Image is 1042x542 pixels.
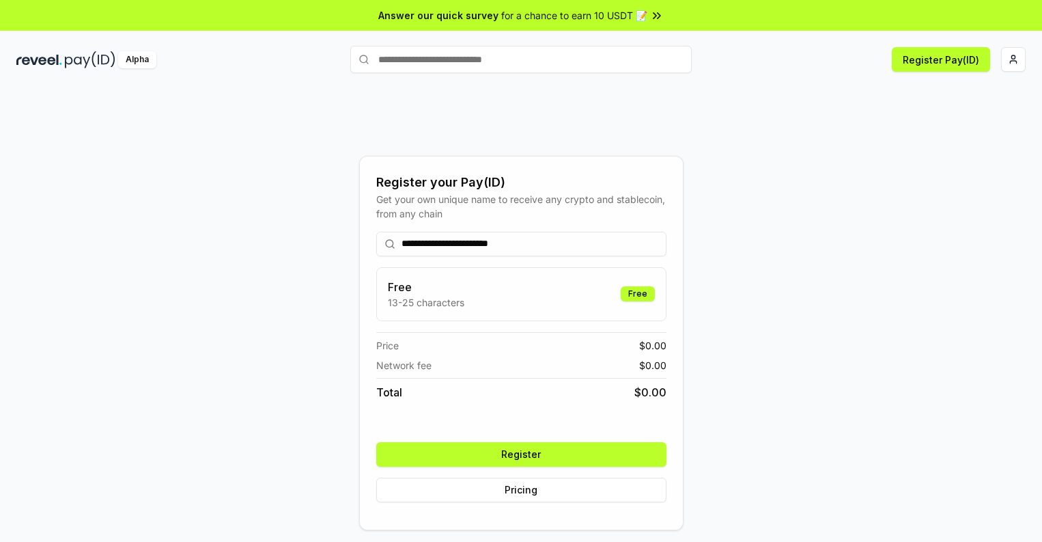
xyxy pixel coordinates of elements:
[376,442,666,467] button: Register
[388,295,464,310] p: 13-25 characters
[639,358,666,372] span: $ 0.00
[65,51,115,68] img: pay_id
[376,338,399,353] span: Price
[376,192,666,221] div: Get your own unique name to receive any crypto and stablecoin, from any chain
[621,286,655,301] div: Free
[378,8,498,23] span: Answer our quick survey
[118,51,156,68] div: Alpha
[376,384,402,401] span: Total
[376,173,666,192] div: Register your Pay(ID)
[16,51,62,68] img: reveel_dark
[892,47,990,72] button: Register Pay(ID)
[634,384,666,401] span: $ 0.00
[639,338,666,353] span: $ 0.00
[501,8,647,23] span: for a chance to earn 10 USDT 📝
[376,478,666,502] button: Pricing
[388,279,464,295] h3: Free
[376,358,432,372] span: Network fee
